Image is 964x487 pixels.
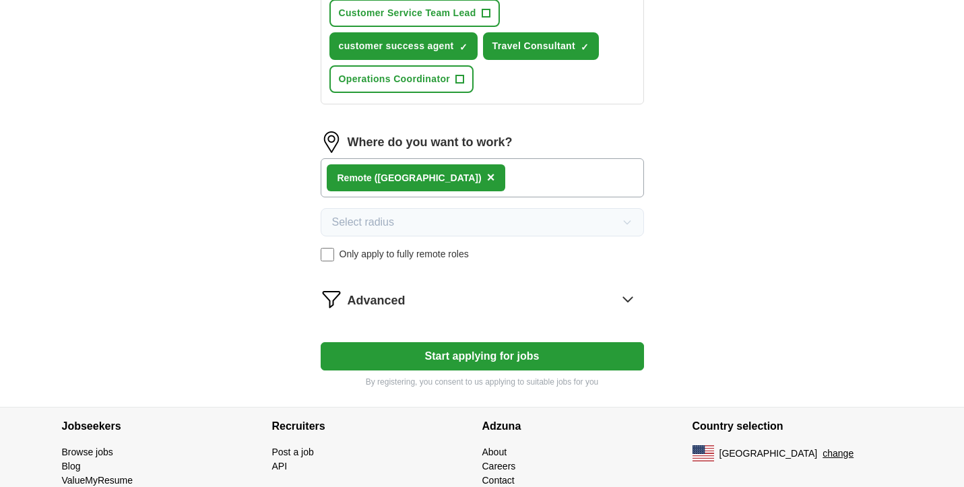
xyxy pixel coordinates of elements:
[321,248,334,261] input: Only apply to fully remote roles
[62,461,81,472] a: Blog
[62,475,133,486] a: ValueMyResume
[329,65,474,93] button: Operations Coordinator
[321,208,644,236] button: Select radius
[482,447,507,457] a: About
[693,408,903,445] h4: Country selection
[340,247,469,261] span: Only apply to fully remote roles
[62,447,113,457] a: Browse jobs
[693,445,714,461] img: US flag
[348,133,513,152] label: Where do you want to work?
[321,342,644,370] button: Start applying for jobs
[459,42,468,53] span: ✓
[483,32,599,60] button: Travel Consultant✓
[272,461,288,472] a: API
[321,376,644,388] p: By registering, you consent to us applying to suitable jobs for you
[339,72,451,86] span: Operations Coordinator
[348,292,406,310] span: Advanced
[487,170,495,185] span: ×
[321,288,342,310] img: filter
[487,168,495,188] button: ×
[581,42,589,53] span: ✓
[332,214,395,230] span: Select radius
[339,39,454,53] span: customer success agent
[338,171,482,185] div: Remote ([GEOGRAPHIC_DATA])
[482,461,516,472] a: Careers
[329,32,478,60] button: customer success agent✓
[482,475,515,486] a: Contact
[321,131,342,153] img: location.png
[339,6,476,20] span: Customer Service Team Lead
[719,447,818,461] span: [GEOGRAPHIC_DATA]
[823,447,854,461] button: change
[272,447,314,457] a: Post a job
[492,39,575,53] span: Travel Consultant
